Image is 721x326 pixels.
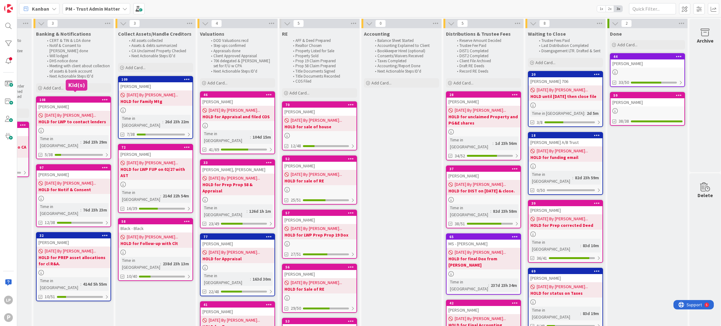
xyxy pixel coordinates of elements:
div: Time in [GEOGRAPHIC_DATA] [530,171,572,185]
div: 44 [611,54,684,59]
a: 58Black - Black[DATE] By [PERSON_NAME]...HOLD for Follow-up with CltTime in [GEOGRAPHIC_DATA]:238... [118,218,193,281]
div: [PERSON_NAME] [529,274,602,282]
div: [PERSON_NAME] [447,172,520,180]
div: 37 [447,166,520,172]
div: 58 [119,219,192,224]
div: 238d 23h 13m [161,260,191,267]
span: Add Card... [371,80,391,86]
span: [DATE] By [PERSON_NAME]... [291,117,342,124]
div: 59[PERSON_NAME] [611,93,684,106]
a: 56[PERSON_NAME][DATE] By [PERSON_NAME]...HOLD for Sale of RE29/50 [282,264,357,313]
a: 44[PERSON_NAME]33/50 [610,53,685,87]
div: 32 [39,233,110,238]
div: 18[PERSON_NAME] A/B Trust [529,133,602,146]
li: Trustee Fees Paid [535,38,602,43]
a: 77[PERSON_NAME][DATE] By [PERSON_NAME]...HOLD for AppraisalTime in [GEOGRAPHIC_DATA]:163d 30m22/48 [200,233,275,296]
div: [PERSON_NAME] 706 [529,77,602,85]
div: 83d 10m [581,242,601,249]
span: [DATE] By [PERSON_NAME]... [291,171,342,178]
span: 4 [211,20,222,27]
a: 59[PERSON_NAME]38/38 [610,92,685,126]
div: 20 [529,72,602,77]
div: 109 [119,77,192,82]
div: 20 [531,72,602,77]
span: : [584,110,585,117]
div: 32 [37,233,110,238]
li: Prop 19 Claim Prepared [289,59,356,64]
a: 28[PERSON_NAME][DATE] By [PERSON_NAME]...HOLD for unclaimed Property and PG&E sharesTime in [GEOG... [446,91,521,160]
span: 2 [621,20,632,27]
span: : [488,282,489,289]
span: : [493,140,493,147]
div: [PERSON_NAME] [283,162,356,170]
span: 7/38 [127,131,135,138]
div: 56[PERSON_NAME] [283,264,356,278]
div: 237d 23h 34m [489,282,519,289]
li: Trustee Fee Paid [453,43,520,48]
li: Accounting/Report Done [371,64,438,69]
span: : [80,281,81,288]
div: 97 [37,165,110,171]
span: Accounting [364,31,390,37]
div: 46 [203,93,274,97]
b: HOLD for LWP Prep Prop 19 Dox [284,232,355,238]
span: [DATE] By [PERSON_NAME]... [537,216,588,222]
li: Accounting Explained to Client [371,43,438,48]
span: [DATE] By [PERSON_NAME]... [455,249,506,256]
input: Quick Filter... [629,3,676,14]
span: Waiting to Close [528,31,566,37]
div: 44[PERSON_NAME] [611,54,684,68]
span: RE [282,31,288,37]
div: 42 [449,301,520,305]
div: 97 [39,166,110,170]
div: 18 [531,133,602,138]
span: : [247,208,248,215]
div: 126d 1h 1m [248,208,273,215]
b: HOLD for Prep Prop 58 & Appraisal [202,181,273,194]
div: 58 [121,219,192,224]
div: 46[PERSON_NAME] [201,92,274,106]
div: 70[PERSON_NAME] [283,102,356,116]
span: Support [13,1,28,8]
div: [PERSON_NAME] [201,240,274,248]
div: [PERSON_NAME] [119,82,192,90]
li: Next Actionable Steps ID'd [125,53,192,59]
span: [DATE] By [PERSON_NAME]... [45,180,96,186]
div: [PERSON_NAME] [283,108,356,116]
div: 32[PERSON_NAME] [37,233,110,247]
span: [DATE] By [PERSON_NAME]... [127,92,178,98]
span: Add Card... [617,42,637,48]
div: 42[PERSON_NAME] [447,300,520,314]
span: : [160,260,161,267]
div: [PERSON_NAME] [283,270,356,278]
span: 33/50 [619,79,629,86]
div: 77 [201,234,274,240]
span: 5 [293,20,304,27]
div: [PERSON_NAME] [283,216,356,224]
div: 72 [119,145,192,150]
span: 1x [597,6,606,12]
li: Realtor Chosen [289,43,356,48]
div: 26d 23h 29m [81,139,109,145]
li: Bookkeeper Hired (optional) [371,48,438,53]
li: Prop 58 Claim Prepared [289,64,356,69]
b: PM - Trust Admin Matter [65,6,120,12]
div: 56 [283,264,356,270]
b: HOLD for Notif & Consent [38,186,109,193]
a: 46[PERSON_NAME][DATE] By [PERSON_NAME]...HOLD for Appraisal and filed COSTime in [GEOGRAPHIC_DATA... [200,91,275,154]
div: 108[PERSON_NAME] [37,97,110,111]
div: 58Black - Black [119,219,192,232]
b: HOLD for DIST on [DATE] & close. [448,188,519,194]
span: : [250,134,251,140]
div: [PERSON_NAME] [37,103,110,111]
div: 59 [611,93,684,98]
div: 83d 19m [581,310,601,317]
div: 33[PERSON_NAME], [PERSON_NAME] [201,160,274,174]
div: 18 [529,133,602,138]
span: : [162,118,163,125]
li: Will lodged [43,53,110,59]
b: HOLD for Family Mtg [120,98,191,104]
span: [DATE] By [PERSON_NAME]... [455,107,506,114]
div: [PERSON_NAME] [201,98,274,106]
div: 33 [203,160,274,165]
